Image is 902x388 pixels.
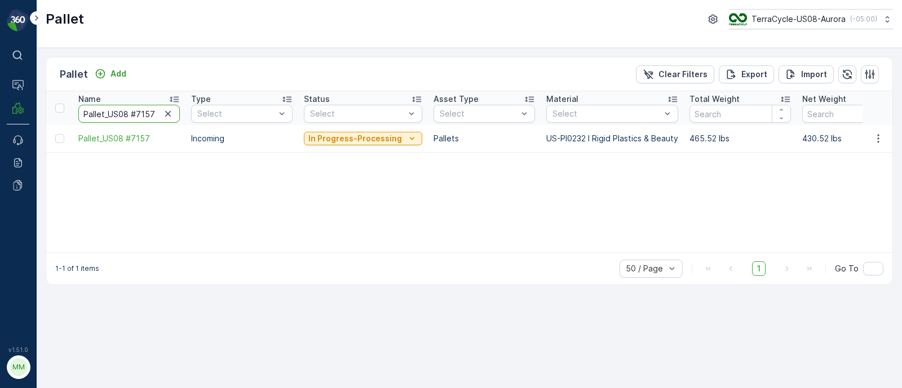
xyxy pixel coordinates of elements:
[658,69,708,80] p: Clear Filters
[434,133,535,144] p: Pallets
[741,69,767,80] p: Export
[55,134,64,143] div: Toggle Row Selected
[779,65,834,83] button: Import
[729,13,747,25] img: image_ci7OI47.png
[636,65,714,83] button: Clear Filters
[689,133,791,144] p: 465.52 lbs
[191,93,211,105] p: Type
[304,93,330,105] p: Status
[434,93,479,105] p: Asset Type
[751,14,846,25] p: TerraCycle-US08-Aurora
[752,261,766,276] span: 1
[7,9,29,32] img: logo
[110,68,126,79] p: Add
[191,133,293,144] p: Incoming
[850,15,877,24] p: ( -05:00 )
[78,93,101,105] p: Name
[304,132,422,145] button: In Progress-Processing
[90,67,131,81] button: Add
[835,263,859,274] span: Go To
[46,10,84,28] p: Pallet
[60,66,88,82] p: Pallet
[440,108,518,119] p: Select
[10,358,28,376] div: MM
[310,108,405,119] p: Select
[802,93,846,105] p: Net Weight
[7,355,29,379] button: MM
[801,69,827,80] p: Import
[546,133,678,144] p: US-PI0232 I Rigid Plastics & Beauty
[689,105,791,123] input: Search
[197,108,275,119] p: Select
[552,108,661,119] p: Select
[55,264,99,273] p: 1-1 of 1 items
[546,93,578,105] p: Material
[729,9,893,29] button: TerraCycle-US08-Aurora(-05:00)
[78,105,180,123] input: Search
[7,346,29,353] span: v 1.51.0
[308,133,402,144] p: In Progress-Processing
[78,133,180,144] a: Pallet_US08 #7157
[719,65,774,83] button: Export
[689,93,740,105] p: Total Weight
